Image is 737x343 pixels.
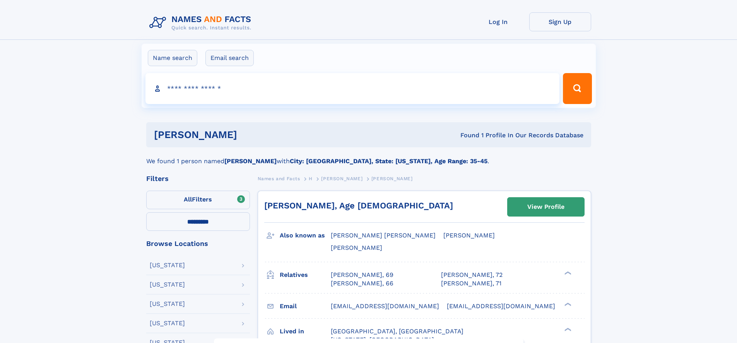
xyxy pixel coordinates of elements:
[563,73,592,104] button: Search Button
[563,327,572,332] div: ❯
[527,198,564,216] div: View Profile
[150,262,185,268] div: [US_STATE]
[146,147,591,166] div: We found 1 person named with .
[467,12,529,31] a: Log In
[150,282,185,288] div: [US_STATE]
[563,302,572,307] div: ❯
[349,131,583,140] div: Found 1 Profile In Our Records Database
[145,73,560,104] input: search input
[146,240,250,247] div: Browse Locations
[321,174,363,183] a: [PERSON_NAME]
[309,174,313,183] a: H
[224,157,277,165] b: [PERSON_NAME]
[205,50,254,66] label: Email search
[508,198,584,216] a: View Profile
[280,229,331,242] h3: Also known as
[264,201,453,210] a: [PERSON_NAME], Age [DEMOGRAPHIC_DATA]
[280,300,331,313] h3: Email
[309,176,313,181] span: H
[154,130,349,140] h1: [PERSON_NAME]
[184,196,192,203] span: All
[441,271,503,279] a: [PERSON_NAME], 72
[371,176,413,181] span: [PERSON_NAME]
[443,232,495,239] span: [PERSON_NAME]
[331,302,439,310] span: [EMAIL_ADDRESS][DOMAIN_NAME]
[331,244,382,251] span: [PERSON_NAME]
[280,268,331,282] h3: Relatives
[146,12,258,33] img: Logo Names and Facts
[150,320,185,326] div: [US_STATE]
[146,191,250,209] label: Filters
[146,175,250,182] div: Filters
[331,271,393,279] a: [PERSON_NAME], 69
[150,301,185,307] div: [US_STATE]
[321,176,363,181] span: [PERSON_NAME]
[280,325,331,338] h3: Lived in
[441,279,501,288] a: [PERSON_NAME], 71
[148,50,197,66] label: Name search
[258,174,300,183] a: Names and Facts
[563,270,572,275] div: ❯
[331,279,393,288] a: [PERSON_NAME], 66
[447,302,555,310] span: [EMAIL_ADDRESS][DOMAIN_NAME]
[331,328,463,335] span: [GEOGRAPHIC_DATA], [GEOGRAPHIC_DATA]
[290,157,487,165] b: City: [GEOGRAPHIC_DATA], State: [US_STATE], Age Range: 35-45
[331,232,436,239] span: [PERSON_NAME] [PERSON_NAME]
[529,12,591,31] a: Sign Up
